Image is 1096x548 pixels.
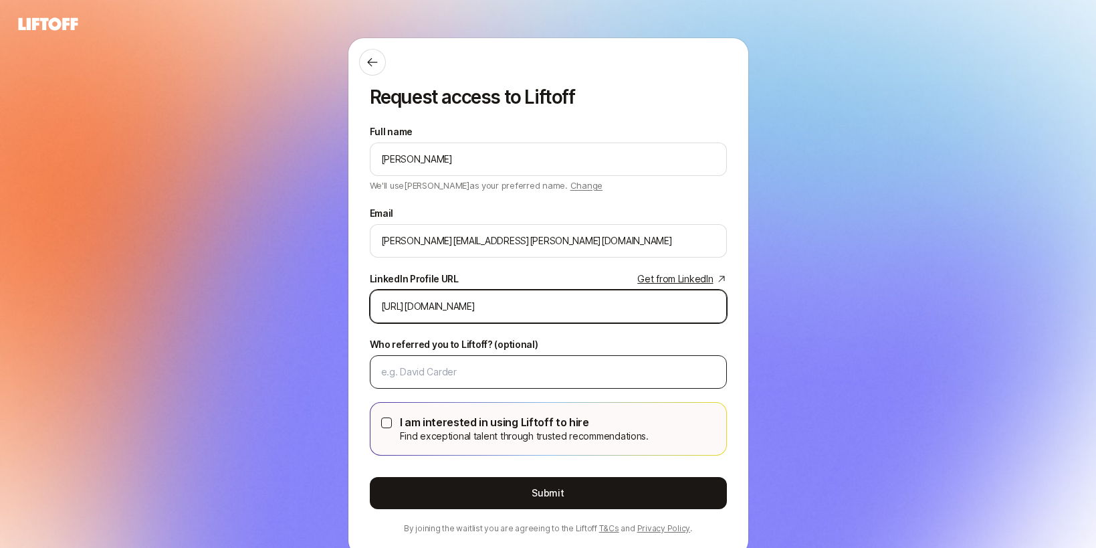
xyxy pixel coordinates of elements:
[570,180,602,191] span: Change
[381,233,716,249] input: e.g. melanie@liftoff.xyz
[381,364,716,380] input: e.g. David Carder
[381,298,716,314] input: e.g. https://www.linkedin.com/in/melanie-perkins
[381,151,716,167] input: e.g. Melanie Perkins
[599,523,619,533] a: T&Cs
[637,523,691,533] a: Privacy Policy
[400,414,649,431] p: I am interested in using Liftoff to hire
[381,418,392,428] button: I am interested in using Liftoff to hireFind exceptional talent through trusted recommendations.
[400,428,649,444] p: Find exceptional talent through trusted recommendations.
[370,86,727,108] p: Request access to Liftoff
[370,523,727,535] p: By joining the waitlist you are agreeing to the Liftoff and .
[370,271,459,287] div: LinkedIn Profile URL
[370,124,413,140] label: Full name
[370,205,394,221] label: Email
[370,477,727,509] button: Submit
[370,337,538,353] label: Who referred you to Liftoff? (optional)
[637,271,726,287] a: Get from LinkedIn
[370,176,603,192] p: We'll use [PERSON_NAME] as your preferred name.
